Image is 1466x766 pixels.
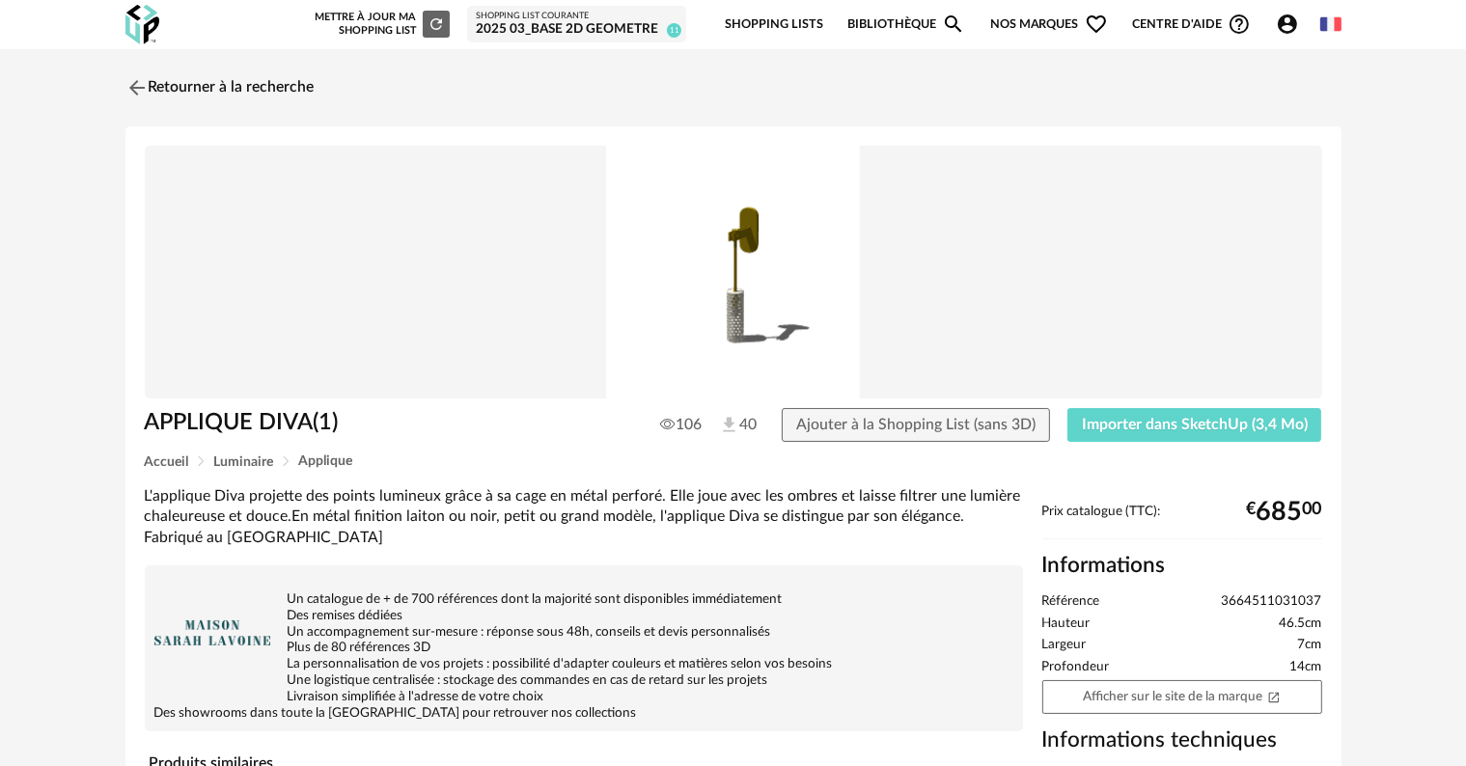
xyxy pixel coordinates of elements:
[1042,680,1322,714] a: Afficher sur le site de la marqueOpen In New icon
[1276,13,1299,36] span: Account Circle icon
[214,455,274,469] span: Luminaire
[299,454,353,468] span: Applique
[145,486,1023,548] div: L'applique Diva projette des points lumineux grâce à sa cage en métal perforé. Elle joue avec les...
[719,415,739,435] img: Téléchargements
[1042,637,1087,654] span: Largeur
[1298,637,1322,654] span: 7cm
[1042,726,1322,754] h3: Informations techniques
[1222,593,1322,611] span: 3664511031037
[428,18,445,29] span: Refresh icon
[1267,689,1281,702] span: Open In New icon
[1042,616,1091,633] span: Hauteur
[476,11,678,39] a: Shopping List courante 2025 03_Base 2D Geometre 11
[1320,14,1342,35] img: fr
[125,5,159,44] img: OXP
[311,11,450,38] div: Mettre à jour ma Shopping List
[667,23,681,38] span: 11
[1082,417,1308,432] span: Importer dans SketchUp (3,4 Mo)
[1276,13,1308,36] span: Account Circle icon
[796,417,1036,432] span: Ajouter à la Shopping List (sans 3D)
[1042,659,1110,676] span: Profondeur
[1042,552,1322,580] h2: Informations
[1067,408,1322,443] button: Importer dans SketchUp (3,4 Mo)
[1257,505,1303,520] span: 685
[990,2,1108,47] span: Nos marques
[1280,616,1322,633] span: 46.5cm
[660,415,702,434] span: 106
[145,454,1322,469] div: Breadcrumb
[125,76,149,99] img: svg+xml;base64,PHN2ZyB3aWR0aD0iMjQiIGhlaWdodD0iMjQiIHZpZXdCb3g9IjAgMCAyNCAyNCIgZmlsbD0ibm9uZSIgeG...
[145,455,189,469] span: Accueil
[782,408,1050,443] button: Ajouter à la Shopping List (sans 3D)
[476,21,678,39] div: 2025 03_Base 2D Geometre
[154,575,1013,722] div: Un catalogue de + de 700 références dont la majorité sont disponibles immédiatement Des remises d...
[725,2,823,47] a: Shopping Lists
[719,415,746,436] span: 40
[145,408,624,438] h1: APPLIQUE DIVA(1)
[154,575,270,691] img: brand logo
[145,146,1322,398] img: Product pack shot
[1085,13,1108,36] span: Heart Outline icon
[1247,505,1322,520] div: € 00
[1042,593,1100,611] span: Référence
[476,11,678,22] div: Shopping List courante
[847,2,965,47] a: BibliothèqueMagnify icon
[942,13,965,36] span: Magnify icon
[1042,504,1322,539] div: Prix catalogue (TTC):
[125,67,315,109] a: Retourner à la recherche
[1132,13,1251,36] span: Centre d'aideHelp Circle Outline icon
[1228,13,1251,36] span: Help Circle Outline icon
[1290,659,1322,676] span: 14cm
